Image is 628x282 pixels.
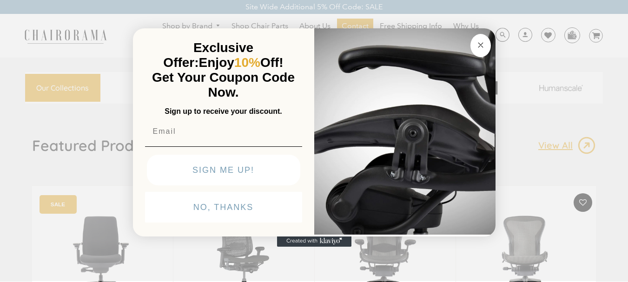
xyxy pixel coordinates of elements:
[145,192,302,223] button: NO, THANKS
[580,222,624,266] iframe: Tidio Chat
[145,146,302,147] img: underline
[147,155,300,185] button: SIGN ME UP!
[470,34,491,57] button: Close dialog
[163,40,253,70] span: Exclusive Offer:
[277,236,351,247] a: Created with Klaviyo - opens in a new tab
[152,70,295,99] span: Get Your Coupon Code Now.
[199,55,284,70] span: Enjoy Off!
[165,107,282,115] span: Sign up to receive your discount.
[314,26,496,235] img: 92d77583-a095-41f6-84e7-858462e0427a.jpeg
[145,122,302,141] input: Email
[234,55,260,70] span: 10%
